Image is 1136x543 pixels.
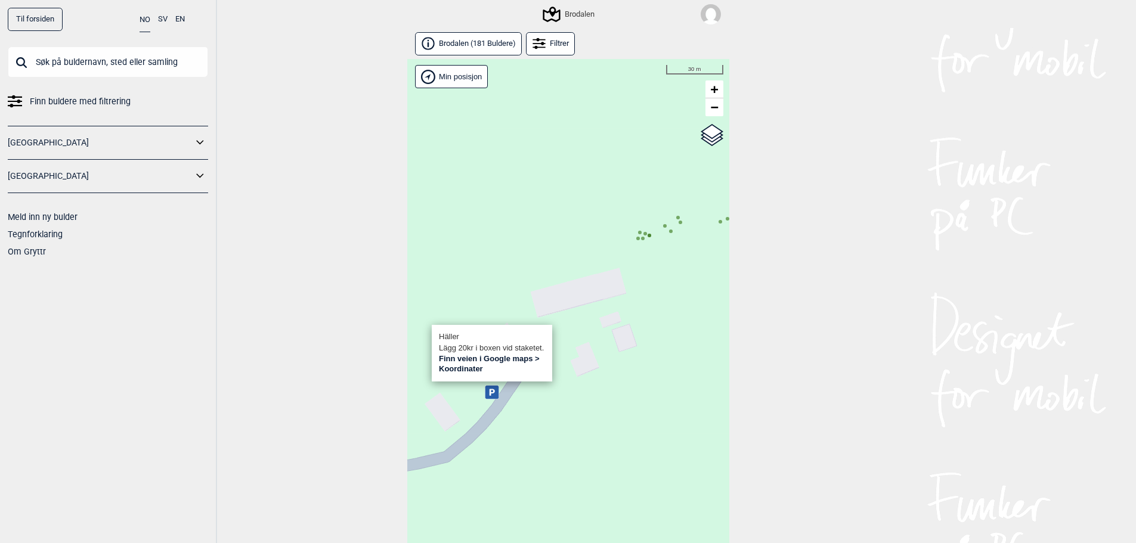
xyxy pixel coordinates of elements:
[701,4,721,24] img: User fallback1
[8,229,63,239] a: Tegnforklaring
[8,167,193,185] a: [GEOGRAPHIC_DATA]
[415,32,522,55] a: Brodalen (181 Buldere)
[8,93,208,110] a: Finn buldere med filtrering
[439,354,540,363] a: Finn veien i Google maps >
[439,39,516,49] span: Brodalen ( 181 Buldere )
[439,364,509,374] div: Koordinater
[439,332,459,341] span: Häller
[30,93,131,110] span: Finn buldere med filtrering
[710,82,718,97] span: +
[8,212,78,222] a: Meld inn ny bulder
[415,65,488,88] div: Vis min posisjon
[710,100,718,114] span: −
[140,8,150,32] button: NO
[8,8,63,31] a: Til forsiden
[705,98,723,116] a: Zoom out
[158,8,168,31] button: SV
[8,134,193,151] a: [GEOGRAPHIC_DATA]
[8,247,46,256] a: Om Gryttr
[544,7,595,21] div: Brodalen
[705,80,723,98] a: Zoom in
[175,8,185,31] button: EN
[8,46,208,77] input: Søk på buldernavn, sted eller samling
[701,122,723,148] a: Layers
[666,65,723,75] div: 30 m
[439,342,544,354] p: Lägg 20kr i boxen vid staketet.
[526,32,575,55] div: Filtrer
